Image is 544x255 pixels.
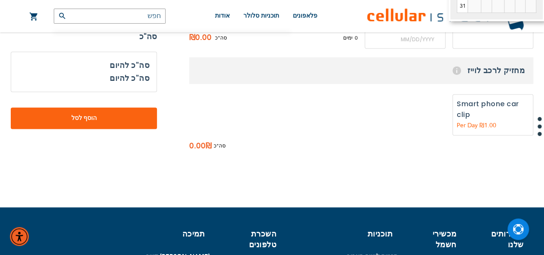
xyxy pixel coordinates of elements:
[343,34,353,42] span: ימים
[215,34,227,42] span: סה"כ
[367,1,524,31] img: לוגו סלולר ישראל
[353,34,358,42] span: 0
[189,57,533,84] h3: מחזיק לרכב לוייז
[11,108,157,129] button: הוסף לסל
[473,229,523,251] h6: השירותים שלנו
[214,141,226,151] span: סה"כ
[54,9,166,24] input: חפש
[452,30,533,49] input: MM/DD/YYYY
[365,30,446,49] input: MM/DD/YYYY
[110,72,150,85] h3: סה"כ להיום
[10,227,29,246] div: תפריט נגישות
[39,114,129,123] span: הוסף לסל
[410,229,456,251] h6: מכשירי חשמל
[293,12,317,19] span: פלאפונים
[11,30,157,43] strong: סה"כ
[294,229,393,240] h6: תוכניות
[206,140,212,153] span: ₪
[222,229,277,251] h6: השכרת טלפונים
[189,31,215,44] span: ₪0.00
[149,229,205,240] h6: תמיכה
[215,12,230,19] span: אודות
[18,59,150,72] h3: סה"כ להיום
[189,140,206,153] span: 0.00
[452,66,461,75] span: Help
[243,12,279,19] span: תוכניות סלולר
